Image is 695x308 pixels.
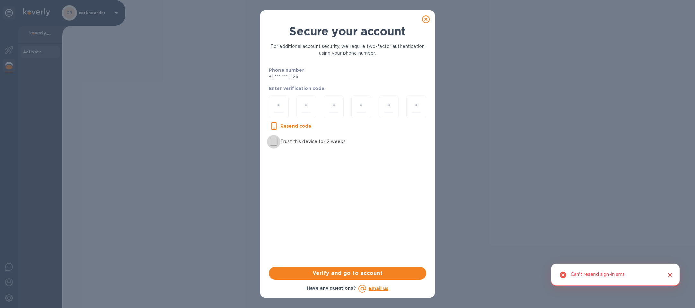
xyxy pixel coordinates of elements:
p: For additional account security, we require two-factor authentication using your phone number. [269,43,426,57]
p: Enter verification code [269,85,426,92]
span: Verify and go to account [274,269,421,277]
h1: Secure your account [269,24,426,38]
button: Verify and go to account [269,267,426,280]
div: Can't resend sign-in sms [571,269,625,281]
b: Have any questions? [307,285,356,291]
a: Email us [369,286,388,291]
u: Resend code [280,123,312,129]
p: Trust this device for 2 weeks [280,138,346,145]
button: Close [666,271,674,279]
b: Phone number [269,68,304,73]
